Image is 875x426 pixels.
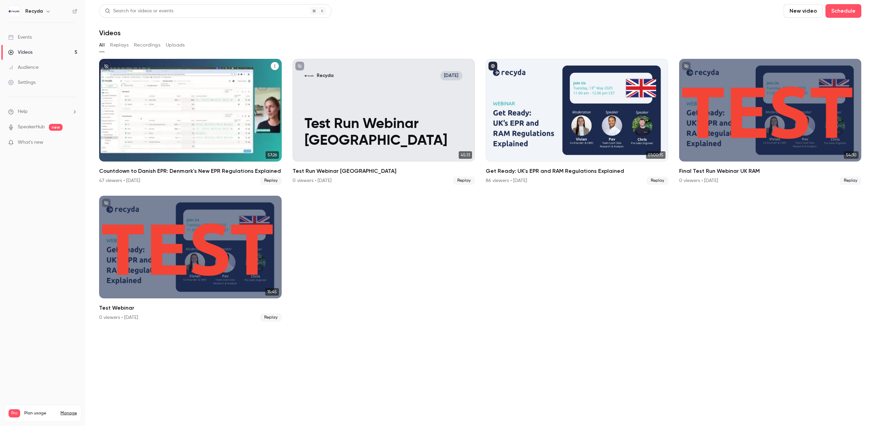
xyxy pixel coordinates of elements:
[317,73,334,79] p: Recyda
[844,151,859,159] span: 54:30
[102,62,111,70] button: unpublished
[293,177,332,184] div: 0 viewers • [DATE]
[99,59,861,322] ul: Videos
[8,79,36,86] div: Settings
[99,59,282,185] a: 57:26Countdown to Danish EPR: Denmark's New EPR Regulations Explained47 viewers • [DATE]Replay
[110,40,129,51] button: Replays
[99,196,282,322] a: 15:45Test Webinar0 viewers • [DATE]Replay
[166,40,185,51] button: Uploads
[99,40,105,51] button: All
[8,108,77,115] li: help-dropdown-opener
[486,59,668,185] li: Get Ready: UK's EPR and RAM Regulations Explained
[49,124,63,131] span: new
[134,40,160,51] button: Recordings
[99,314,138,321] div: 0 viewers • [DATE]
[8,64,39,71] div: Audience
[25,8,43,15] h6: Recyda
[459,151,472,159] span: 45:13
[8,34,32,41] div: Events
[99,167,282,175] h2: Countdown to Danish EPR: Denmark's New EPR Regulations Explained
[679,167,862,175] h2: Final Test Run Webinar UK RAM
[60,411,77,416] a: Manage
[260,313,282,322] span: Replay
[488,62,497,70] button: published
[260,177,282,185] span: Replay
[99,304,282,312] h2: Test Webinar
[840,177,861,185] span: Replay
[305,116,462,149] p: Test Run Webinar [GEOGRAPHIC_DATA]
[486,177,527,184] div: 86 viewers • [DATE]
[266,151,279,159] span: 57:26
[679,59,862,185] li: Final Test Run Webinar UK RAM
[18,139,43,146] span: What's new
[784,4,823,18] button: New video
[9,409,20,417] span: Pro
[9,6,19,17] img: Recyda
[99,29,121,37] h1: Videos
[679,59,862,185] a: 54:30Final Test Run Webinar UK RAM0 viewers • [DATE]Replay
[102,198,111,207] button: unpublished
[646,151,665,159] span: 01:00:15
[24,411,56,416] span: Plan usage
[293,59,475,185] a: Test Run Webinar DenmarkRecyda[DATE]Test Run Webinar [GEOGRAPHIC_DATA]45:13Test Run Webinar [GEOG...
[682,62,691,70] button: unpublished
[99,4,861,422] section: Videos
[8,49,32,56] div: Videos
[18,108,28,115] span: Help
[440,71,462,80] span: [DATE]
[105,8,173,15] div: Search for videos or events
[305,71,314,80] img: Test Run Webinar Denmark
[486,167,668,175] h2: Get Ready: UK's EPR and RAM Regulations Explained
[453,177,475,185] span: Replay
[647,177,668,185] span: Replay
[293,59,475,185] li: Test Run Webinar Denmark
[18,124,45,131] a: SpeakerHub
[825,4,861,18] button: Schedule
[99,177,140,184] div: 47 viewers • [DATE]
[295,62,304,70] button: unpublished
[99,59,282,185] li: Countdown to Danish EPR: Denmark's New EPR Regulations Explained
[679,177,718,184] div: 0 viewers • [DATE]
[265,288,279,296] span: 15:45
[99,196,282,322] li: Test Webinar
[293,167,475,175] h2: Test Run Webinar [GEOGRAPHIC_DATA]
[486,59,668,185] a: 01:00:15Get Ready: UK's EPR and RAM Regulations Explained86 viewers • [DATE]Replay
